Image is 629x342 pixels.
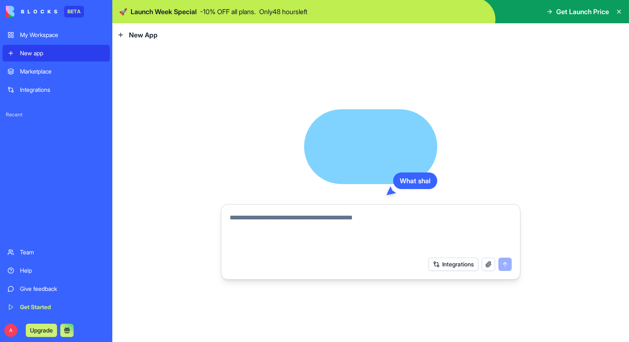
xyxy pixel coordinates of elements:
a: Marketplace [2,63,110,80]
span: New App [129,30,158,40]
span: Get Launch Price [556,7,609,17]
div: Integrations [20,86,105,94]
span: Recent [2,111,110,118]
div: Team [20,248,105,256]
img: logo [6,6,57,17]
a: My Workspace [2,27,110,43]
a: Help [2,262,110,279]
span: Launch Week Special [131,7,197,17]
div: Give feedback [20,285,105,293]
div: New app [20,49,105,57]
a: Get Started [2,299,110,315]
div: BETA [64,6,84,17]
a: Team [2,244,110,261]
div: Get Started [20,303,105,311]
a: Give feedback [2,280,110,297]
a: New app [2,45,110,62]
div: Marketplace [20,67,105,76]
div: My Workspace [20,31,105,39]
a: Upgrade [26,326,57,334]
span: A [4,324,17,337]
p: Only 48 hours left [259,7,307,17]
button: Upgrade [26,324,57,337]
a: Integrations [2,81,110,98]
div: What shal [393,172,437,189]
a: BETA [6,6,84,17]
button: Integrations [428,258,478,271]
p: - 10 % OFF all plans. [200,7,256,17]
div: Help [20,266,105,275]
span: 🚀 [119,7,127,17]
